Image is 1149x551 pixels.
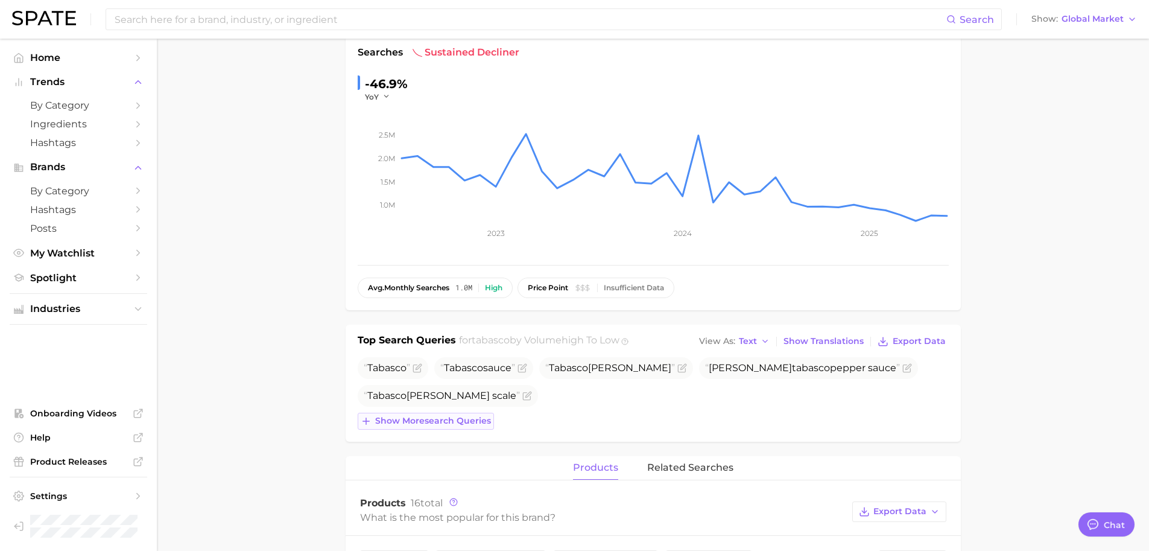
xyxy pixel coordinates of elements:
span: Brands [30,162,127,173]
span: high to low [562,334,619,346]
button: ShowGlobal Market [1028,11,1140,27]
span: Search [960,14,994,25]
span: by Category [30,185,127,197]
span: 1.0m [455,284,472,292]
span: Help [30,432,127,443]
span: Industries [30,304,127,314]
a: Settings [10,487,147,505]
span: monthly searches [368,284,449,292]
button: Flag as miscategorized or irrelevant [413,363,422,373]
span: Spotlight [30,272,127,284]
abbr: average [368,283,384,292]
button: avg.monthly searches1.0mHigh [358,278,513,298]
img: sustained decliner [413,48,422,57]
div: What is the most popular for this brand? [360,509,846,526]
a: Hashtags [10,133,147,152]
span: Global Market [1062,16,1124,22]
a: Hashtags [10,200,147,219]
span: YoY [365,92,379,102]
div: -46.9% [365,74,408,94]
button: Export Data [875,333,948,350]
a: Onboarding Videos [10,404,147,422]
button: Export Data [852,502,946,522]
span: Tabasco [367,390,407,401]
span: Tabasco [444,362,483,374]
div: High [485,284,502,292]
span: [PERSON_NAME] pepper sauce [705,362,900,374]
span: My Watchlist [30,247,127,259]
button: View AsText [696,334,773,349]
span: [PERSON_NAME] [545,362,675,374]
span: Home [30,52,127,63]
a: Product Releases [10,453,147,471]
a: My Watchlist [10,244,147,263]
span: Settings [30,491,127,502]
button: Flag as miscategorized or irrelevant [677,363,687,373]
span: Product Releases [30,456,127,467]
span: Export Data [893,336,946,346]
span: Products [360,497,406,509]
button: Show Translations [780,333,867,349]
a: by Category [10,182,147,200]
span: Hashtags [30,137,127,148]
span: Ingredients [30,118,127,130]
button: price pointInsufficient Data [518,278,674,298]
div: Insufficient Data [604,284,664,292]
tspan: 2023 [487,229,504,238]
button: Brands [10,158,147,176]
tspan: 1.5m [381,177,395,186]
span: [PERSON_NAME] scale [364,390,520,401]
tspan: 1.0m [380,200,395,209]
span: Onboarding Videos [30,408,127,419]
span: Show Translations [783,336,864,346]
span: sauce [440,362,515,374]
tspan: 2025 [861,229,878,238]
span: products [573,462,618,473]
span: View As [699,338,735,345]
span: Export Data [873,506,926,517]
span: price point [528,284,568,292]
button: Trends [10,73,147,91]
input: Search here for a brand, industry, or ingredient [113,9,946,30]
button: Industries [10,300,147,318]
a: Log out. Currently logged in as Brennan McVicar with e-mail brennan@spate.nyc. [10,511,147,541]
button: YoY [365,92,391,102]
span: Tabasco [367,362,407,374]
span: related searches [647,462,733,473]
span: by Category [30,100,127,111]
button: Flag as miscategorized or irrelevant [522,391,532,401]
a: by Category [10,96,147,115]
span: Trends [30,77,127,88]
span: tabasco [472,334,510,346]
span: Hashtags [30,204,127,215]
a: Ingredients [10,115,147,133]
button: Flag as miscategorized or irrelevant [518,363,527,373]
h2: for by Volume [459,333,619,350]
span: Tabasco [549,362,588,374]
a: Home [10,48,147,67]
span: tabasco [792,362,830,374]
tspan: 2.5m [379,130,395,139]
span: 16 [411,497,420,509]
span: Posts [30,223,127,234]
span: total [411,497,443,509]
span: Show more search queries [375,416,491,426]
span: sustained decliner [413,45,519,60]
tspan: 2024 [673,229,691,238]
img: SPATE [12,11,76,25]
span: Show [1031,16,1058,22]
span: Text [739,338,757,345]
a: Spotlight [10,269,147,287]
tspan: 2.0m [378,153,395,162]
button: Show moresearch queries [358,413,494,430]
span: Searches [358,45,403,60]
h1: Top Search Queries [358,333,456,350]
button: Flag as miscategorized or irrelevant [902,363,912,373]
a: Posts [10,219,147,238]
a: Help [10,428,147,447]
